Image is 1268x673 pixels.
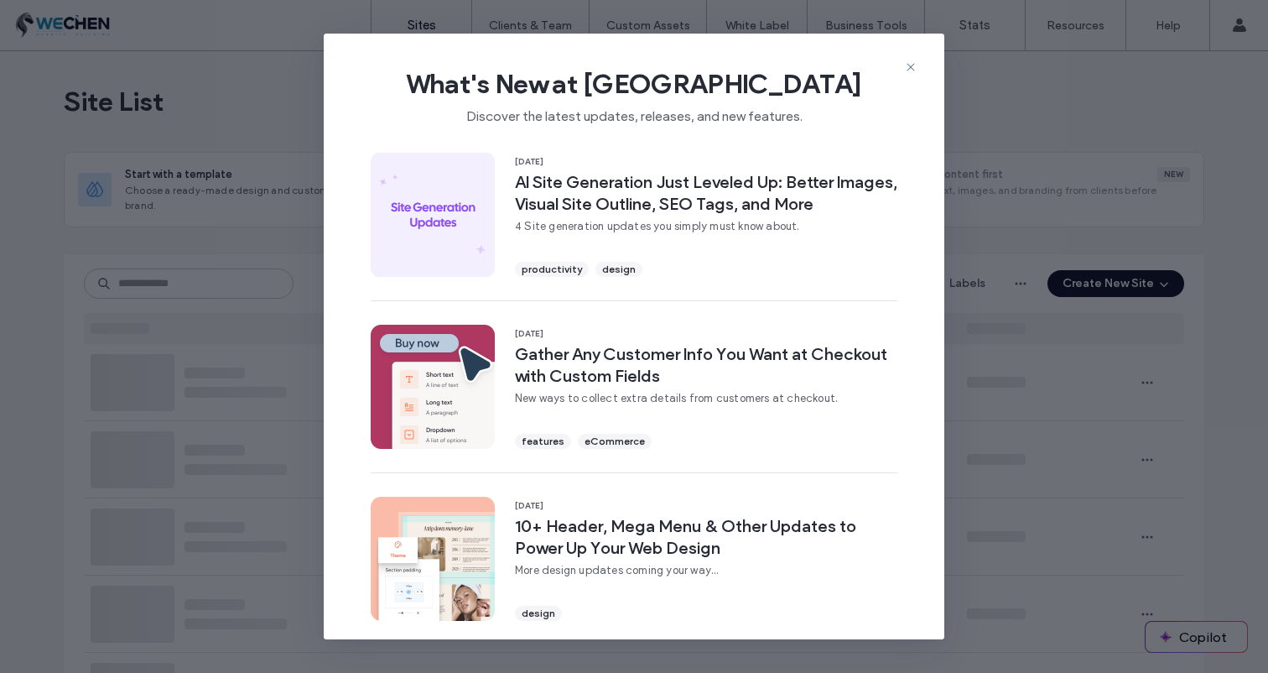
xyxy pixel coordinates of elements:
span: design [522,606,555,621]
span: More design updates coming your way... [515,562,897,579]
span: 4 Site generation updates you simply must know about. [515,218,897,235]
span: design [602,262,636,277]
span: What's New at [GEOGRAPHIC_DATA] [351,67,917,101]
span: eCommerce [585,434,645,449]
span: features [522,434,564,449]
span: New ways to collect extra details from customers at checkout. [515,390,897,407]
span: Discover the latest updates, releases, and new features. [351,101,917,126]
span: [DATE] [515,328,897,340]
span: [DATE] [515,156,897,168]
span: [DATE] [515,500,897,512]
span: AI Site Generation Just Leveled Up: Better Images, Visual Site Outline, SEO Tags, and More [515,171,897,215]
span: 10+ Header, Mega Menu & Other Updates to Power Up Your Web Design [515,515,897,559]
span: Gather Any Customer Info You Want at Checkout with Custom Fields [515,343,897,387]
span: productivity [522,262,582,277]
